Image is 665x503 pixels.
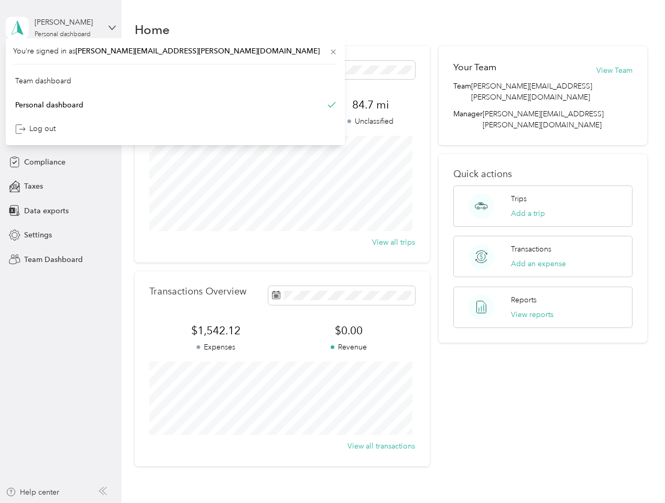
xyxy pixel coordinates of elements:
span: Team [453,81,471,103]
p: Expenses [149,342,282,353]
div: Personal dashboard [35,31,91,38]
button: Add a trip [511,208,545,219]
span: [PERSON_NAME][EMAIL_ADDRESS][PERSON_NAME][DOMAIN_NAME] [483,110,604,129]
p: Transactions Overview [149,286,246,297]
span: Data exports [24,205,69,216]
span: You’re signed in as [13,46,337,57]
div: [PERSON_NAME] [35,17,100,28]
span: Settings [24,229,52,240]
button: View Team [596,65,633,76]
span: [PERSON_NAME][EMAIL_ADDRESS][PERSON_NAME][DOMAIN_NAME] [471,81,632,103]
p: Reports [511,294,537,305]
p: Transactions [511,244,551,255]
p: Quick actions [453,169,632,180]
span: Taxes [24,181,43,192]
h1: Home [135,24,170,35]
p: Trips [511,193,527,204]
h2: Your Team [453,61,496,74]
span: Manager [453,108,483,130]
p: Unclassified [326,116,415,127]
span: Team Dashboard [24,254,83,265]
span: 84.7 mi [326,97,415,112]
button: View reports [511,309,553,320]
p: Revenue [282,342,415,353]
span: [PERSON_NAME][EMAIL_ADDRESS][PERSON_NAME][DOMAIN_NAME] [75,47,320,56]
button: Add an expense [511,258,566,269]
button: Help center [6,487,59,498]
span: $0.00 [282,323,415,338]
button: View all transactions [347,441,415,452]
span: Compliance [24,157,66,168]
div: Log out [15,123,56,134]
button: View all trips [372,237,415,248]
div: Personal dashboard [15,99,83,110]
div: Team dashboard [15,75,71,86]
span: $1,542.12 [149,323,282,338]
